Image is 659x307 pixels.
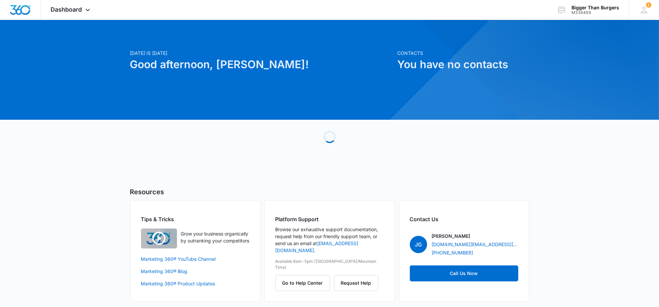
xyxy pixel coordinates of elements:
div: notifications count [646,2,651,8]
h1: You have no contacts [398,57,529,73]
div: account id [572,10,619,15]
button: Go to Help Center [275,275,330,291]
h5: Resources [130,187,529,197]
a: Request Help [334,280,378,286]
p: Grow your business organically by outranking your competitors [181,230,249,244]
span: JG [410,236,427,253]
a: Go to Help Center [275,280,334,286]
a: [PHONE_NUMBER] [432,249,473,256]
a: Marketing 360® Product Updates [141,280,249,287]
button: Request Help [334,275,378,291]
a: Call Us Now [410,265,518,281]
p: Browse our exhaustive support documentation, request help from our friendly support team, or send... [275,226,384,254]
p: Contacts [398,50,529,57]
h2: Tips & Tricks [141,215,249,223]
span: 2 [646,2,651,8]
h2: Platform Support [275,215,384,223]
p: Available 8am-5pm ([GEOGRAPHIC_DATA]/Mountain Time) [275,258,384,270]
p: [DATE] is [DATE] [130,50,394,57]
a: Marketing 360® YouTube Channel [141,255,249,262]
div: account name [572,5,619,10]
p: [PERSON_NAME] [432,232,470,239]
h1: Good afternoon, [PERSON_NAME]! [130,57,394,73]
a: Marketing 360® Blog [141,268,249,275]
img: Quick Overview Video [141,229,177,248]
a: [DOMAIN_NAME][EMAIL_ADDRESS][DOMAIN_NAME] [432,241,518,248]
h2: Contact Us [410,215,518,223]
span: Dashboard [51,6,82,13]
